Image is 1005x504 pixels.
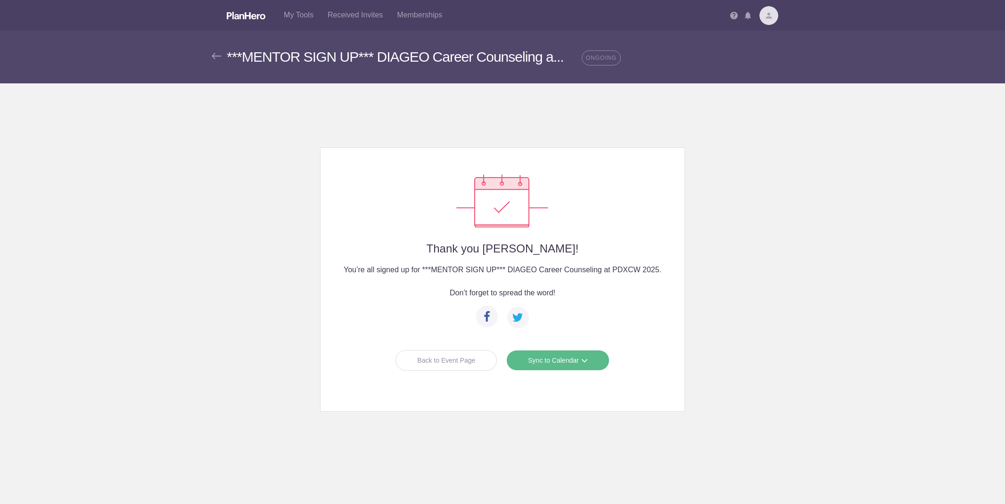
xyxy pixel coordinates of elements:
img: Logo white planhero [227,12,265,19]
a: Back to Event Page [395,350,497,371]
img: Notifications [745,12,751,19]
span: ***MENTOR SIGN UP*** DIAGEO Career Counseling a... [227,49,564,65]
img: Help icon [730,12,738,19]
img: Twitter blue icon [512,313,523,322]
a: Sync to Calendar [506,350,609,371]
h4: You’re all signed up for ***MENTOR SIGN UP*** DIAGEO Career Counseling at PDXCW 2025. [339,264,665,276]
img: Success confirmation [456,174,548,228]
img: Davatar [759,6,778,25]
img: Facebook blue icon [484,311,490,322]
img: Back arrow gray [212,53,221,59]
h4: Don’t forget to spread the word! [339,287,665,299]
h2: Thank you [PERSON_NAME]! [339,243,665,255]
span: ONGOING [582,50,621,65]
